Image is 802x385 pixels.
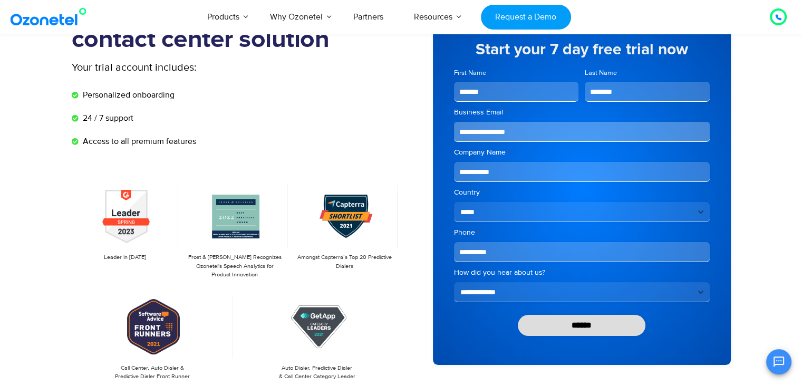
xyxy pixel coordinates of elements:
[454,227,710,238] label: Phone
[72,60,322,75] p: Your trial account includes:
[454,147,710,158] label: Company Name
[481,5,571,30] a: Request a Demo
[80,89,175,101] span: Personalized onboarding
[80,135,196,148] span: Access to all premium features
[296,253,392,271] p: Amongst Capterra’s Top 20 Predictive Dialers
[766,349,791,374] button: Open chat
[454,42,710,57] h5: Start your 7 day free trial now
[454,68,579,78] label: First Name
[454,267,710,278] label: How did you hear about us?
[585,68,710,78] label: Last Name
[454,107,710,118] label: Business Email
[77,253,173,262] p: Leader in [DATE]
[80,112,133,124] span: 24 / 7 support
[241,364,393,381] p: Auto Dialer, Predictive Dialer & Call Center Category Leader
[187,253,283,280] p: Frost & [PERSON_NAME] Recognizes Ozonetel's Speech Analytics for Product Innovation
[77,364,228,381] p: Call Center, Auto Dialer & Predictive Dialer Front Runner
[454,187,710,198] label: Country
